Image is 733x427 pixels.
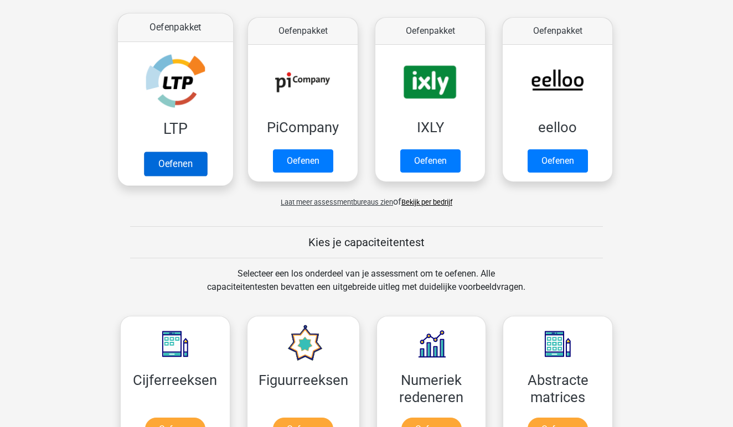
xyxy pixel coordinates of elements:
div: Selecteer een los onderdeel van je assessment om te oefenen. Alle capaciteitentesten bevatten een... [197,267,536,307]
a: Oefenen [528,149,588,173]
div: of [112,186,621,209]
a: Oefenen [273,149,333,173]
a: Oefenen [144,152,207,176]
a: Oefenen [400,149,461,173]
span: Laat meer assessmentbureaus zien [281,198,393,206]
a: Bekijk per bedrijf [401,198,452,206]
h5: Kies je capaciteitentest [130,236,603,249]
